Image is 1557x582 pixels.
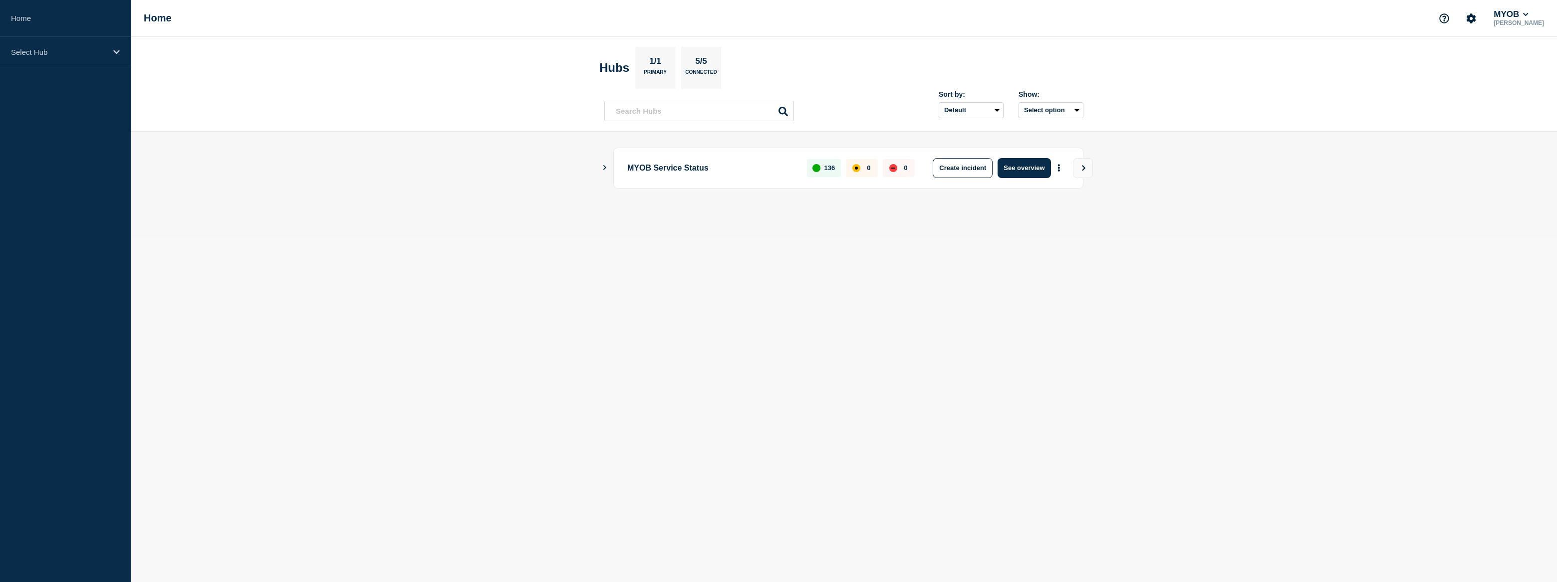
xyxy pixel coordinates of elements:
[692,56,711,69] p: 5/5
[1019,102,1083,118] button: Select option
[685,69,717,80] p: Connected
[852,164,860,172] div: affected
[646,56,665,69] p: 1/1
[644,69,667,80] p: Primary
[599,61,629,75] h2: Hubs
[889,164,897,172] div: down
[812,164,820,172] div: up
[627,158,795,178] p: MYOB Service Status
[11,48,107,56] p: Select Hub
[1492,19,1546,26] p: [PERSON_NAME]
[602,164,607,172] button: Show Connected Hubs
[933,158,993,178] button: Create incident
[1434,8,1455,29] button: Support
[939,102,1004,118] select: Sort by
[1073,158,1093,178] button: View
[904,164,907,172] p: 0
[939,90,1004,98] div: Sort by:
[144,12,172,24] h1: Home
[867,164,870,172] p: 0
[1052,159,1065,177] button: More actions
[824,164,835,172] p: 136
[1019,90,1083,98] div: Show:
[604,101,794,121] input: Search Hubs
[998,158,1050,178] button: See overview
[1461,8,1482,29] button: Account settings
[1492,9,1531,19] button: MYOB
